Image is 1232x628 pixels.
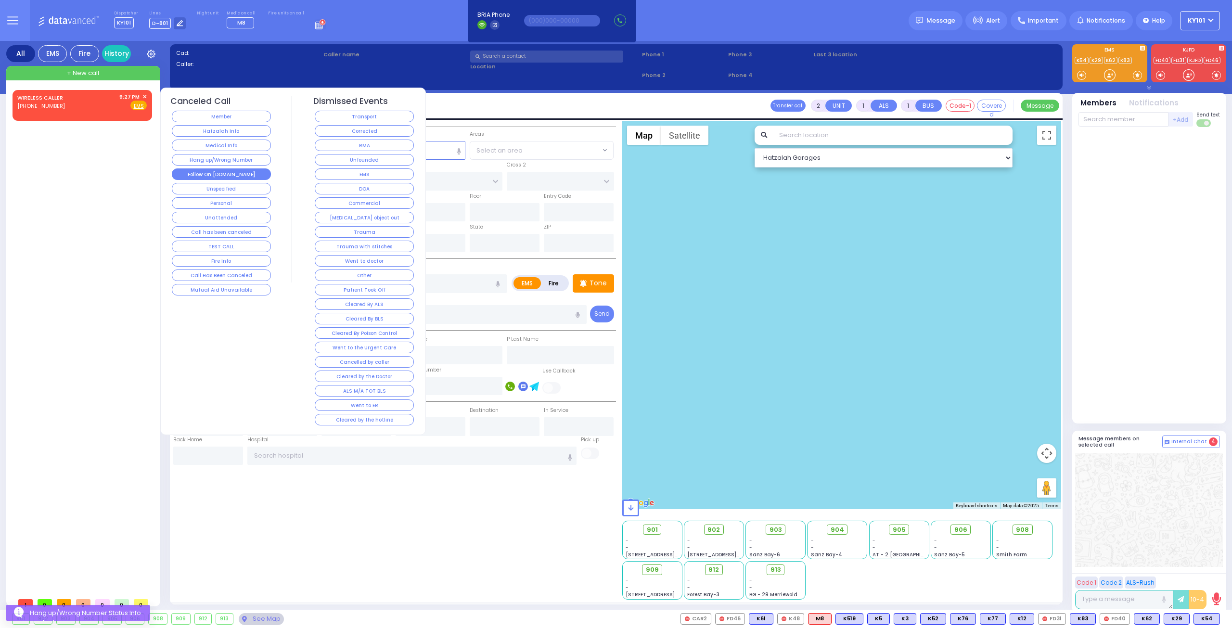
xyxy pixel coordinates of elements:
span: Sanz Bay-6 [749,551,780,558]
button: Message [1021,100,1059,112]
label: EMS [513,277,541,289]
button: Went to ER [315,399,414,411]
label: Entry Code [544,192,571,200]
div: K77 [980,613,1006,625]
label: Destination [470,407,499,414]
label: State [470,223,483,231]
label: Back Home [173,436,202,444]
a: History [102,45,131,62]
span: - [749,537,752,544]
span: 909 [646,565,659,575]
span: Phone 4 [728,71,811,79]
div: BLS [1193,613,1220,625]
input: Search member [1078,112,1168,127]
p: Tone [590,278,607,288]
span: - [811,544,814,551]
button: ALS-Rush [1125,577,1156,589]
span: - [687,544,690,551]
span: - [626,577,629,584]
span: - [996,537,999,544]
div: All [6,45,35,62]
h4: Canceled Call [170,96,231,106]
span: - [626,584,629,591]
span: 0 [57,599,71,606]
span: Sanz Bay-5 [934,551,965,558]
label: Caller: [176,60,320,68]
span: Message [926,16,955,26]
div: M8 [808,613,832,625]
span: Alert [986,16,1000,25]
span: 0 [38,599,52,606]
label: Caller name [323,51,467,59]
span: 906 [954,525,967,535]
span: - [626,537,629,544]
span: KY101 [114,17,134,28]
button: Other [315,269,414,281]
button: Code-1 [946,100,975,112]
label: In Service [544,407,568,414]
a: KJFD [1187,57,1203,64]
div: FD46 [715,613,745,625]
span: Help [1152,16,1165,25]
span: 902 [707,525,720,535]
div: BLS [1070,613,1096,625]
span: 908 [1016,525,1029,535]
span: - [873,544,875,551]
a: K83 [1118,57,1132,64]
label: Dispatcher [114,11,138,16]
span: [STREET_ADDRESS][PERSON_NAME] [626,551,717,558]
button: Trauma with stitches [315,241,414,252]
button: Call has been canceled [172,226,271,238]
span: D-801 [149,18,171,29]
button: Cleared by the hotline [315,414,414,425]
button: Cleared By BLS [315,313,414,324]
button: Went to doctor [315,255,414,267]
label: Night unit [197,11,218,16]
button: Transfer call [770,100,806,112]
span: Forest Bay-3 [687,591,719,598]
button: Code 2 [1099,577,1123,589]
input: Search a contact [470,51,623,63]
button: Went to the Urgent Care [315,342,414,353]
button: Medical Info [172,140,271,151]
span: Phone 3 [728,51,811,59]
button: Call Has Been Canceled [172,269,271,281]
span: [STREET_ADDRESS][PERSON_NAME] [626,591,717,598]
img: red-radio-icon.svg [782,616,786,621]
div: BLS [1134,613,1160,625]
span: 912 [708,565,719,575]
div: K76 [950,613,976,625]
button: Follow On [DOMAIN_NAME] [172,168,271,180]
div: K52 [920,613,946,625]
a: K62 [1104,57,1117,64]
input: Search location [773,126,1013,145]
a: FD46 [1204,57,1220,64]
button: Cleared By Poison Control [315,327,414,339]
span: BG - 29 Merriewold S. [749,591,803,598]
input: Search hospital [247,447,577,465]
span: 903 [770,525,782,535]
button: KY101 [1180,11,1220,30]
a: FD31 [1171,57,1186,64]
button: ALS M/A TOT BLS [315,385,414,397]
span: 4 [1209,437,1218,446]
button: Trauma [315,226,414,238]
span: 905 [893,525,906,535]
span: Important [1028,16,1059,25]
input: (000)000-00000 [524,15,600,26]
span: 9:27 PM [119,93,140,101]
span: 913 [770,565,781,575]
span: - [626,544,629,551]
label: Turn off text [1196,118,1212,128]
div: K62 [1134,613,1160,625]
button: Patient Took Off [315,284,414,295]
label: KJFD [1151,48,1226,54]
button: Cancelled by caller [315,356,414,368]
div: BLS [894,613,916,625]
button: Unfounded [315,154,414,166]
span: - [996,544,999,551]
label: ZIP [544,223,551,231]
div: K3 [894,613,916,625]
span: Smith Farm [996,551,1027,558]
div: BLS [980,613,1006,625]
